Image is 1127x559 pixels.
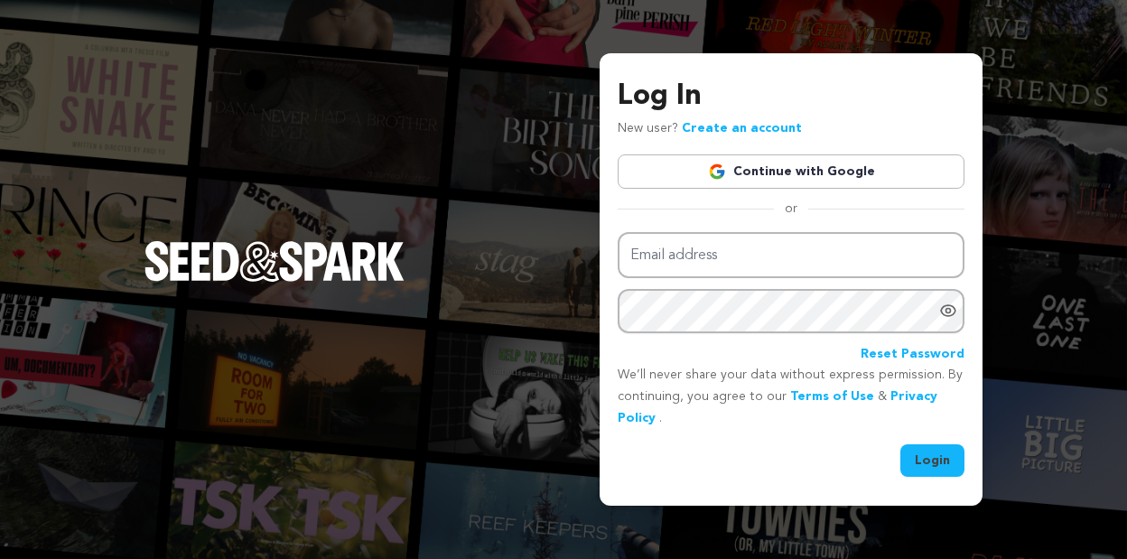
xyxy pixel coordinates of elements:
[861,344,964,366] a: Reset Password
[618,75,964,118] h3: Log In
[774,200,808,218] span: or
[900,444,964,477] button: Login
[144,241,405,281] img: Seed&Spark Logo
[618,390,937,424] a: Privacy Policy
[618,118,802,140] p: New user?
[708,163,726,181] img: Google logo
[682,122,802,135] a: Create an account
[939,302,957,320] a: Show password as plain text. Warning: this will display your password on the screen.
[790,390,874,403] a: Terms of Use
[144,241,405,317] a: Seed&Spark Homepage
[618,232,964,278] input: Email address
[618,154,964,189] a: Continue with Google
[618,365,964,429] p: We’ll never share your data without express permission. By continuing, you agree to our & .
